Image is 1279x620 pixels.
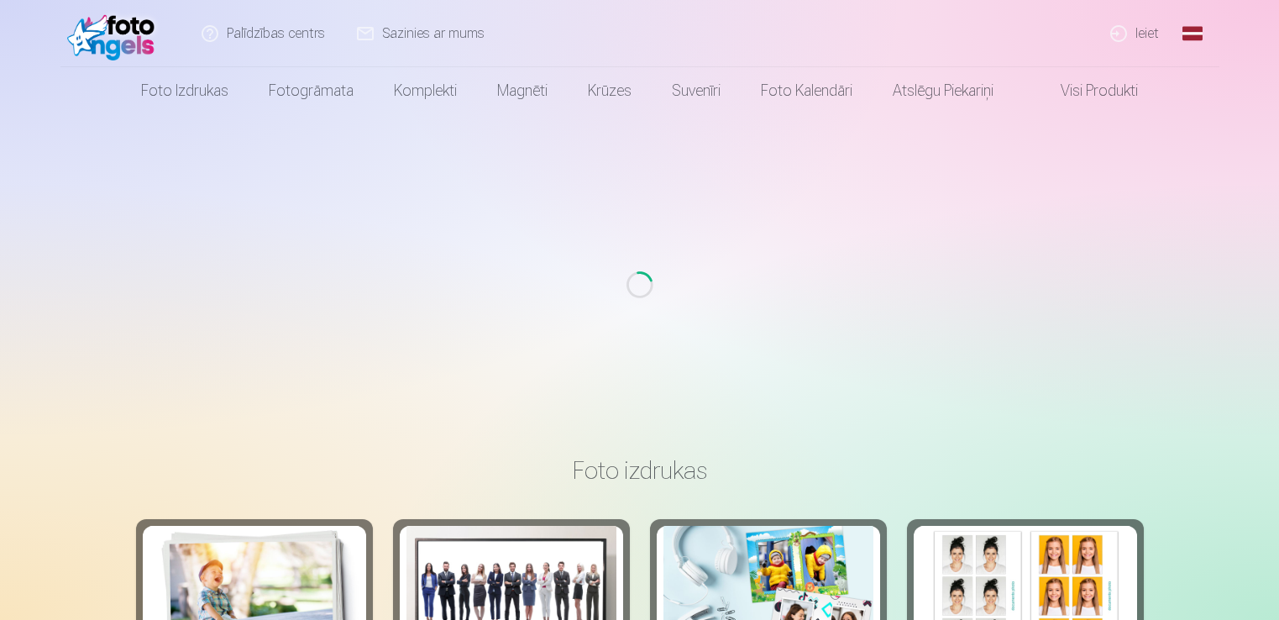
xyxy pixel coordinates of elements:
[741,67,873,114] a: Foto kalendāri
[249,67,374,114] a: Fotogrāmata
[652,67,741,114] a: Suvenīri
[67,7,164,60] img: /fa1
[568,67,652,114] a: Krūzes
[1014,67,1158,114] a: Visi produkti
[873,67,1014,114] a: Atslēgu piekariņi
[374,67,477,114] a: Komplekti
[149,455,1130,486] h3: Foto izdrukas
[121,67,249,114] a: Foto izdrukas
[477,67,568,114] a: Magnēti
